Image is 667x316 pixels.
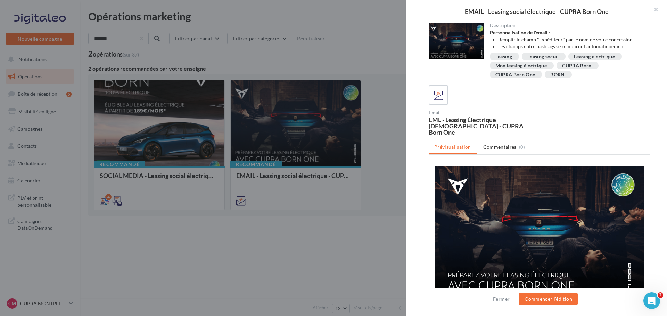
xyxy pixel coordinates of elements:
strong: Personnalisation de l'email : [490,29,550,35]
div: Leasing social [527,54,559,59]
button: Fermer [490,295,512,303]
div: Email [429,110,537,115]
span: Dès le , CUPRA renforce sa participation au programme gouvernemental avec [12,152,196,163]
strong: #firstName#, [31,141,60,146]
span: 2 [658,292,663,298]
li: Remplir le champ "Expéditeur" par le nom de votre concession. [498,36,645,43]
div: EMAIL - Leasing social électrique - CUPRA Born One [418,8,656,15]
div: Mon leasing électrique [495,63,547,68]
div: BORN [550,72,565,77]
span: Commentaires [483,144,517,151]
iframe: Intercom live chat [643,292,660,309]
div: Description [490,23,645,28]
div: Leasing [495,54,512,59]
div: CUPRA Born [562,63,592,68]
button: Commencer l'édition [519,293,578,305]
div: Leasing électrique [574,54,615,59]
div: EML - Leasing Électrique [DEMOGRAPHIC_DATA] - CUPRA Born One [429,117,537,135]
span: Bonjour [12,141,31,146]
li: Les champs entre hashtags se rempliront automatiquement. [498,43,645,50]
span: (0) [519,144,525,150]
div: CUPRA Born One [495,72,535,77]
strong: [DATE] [26,152,42,157]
